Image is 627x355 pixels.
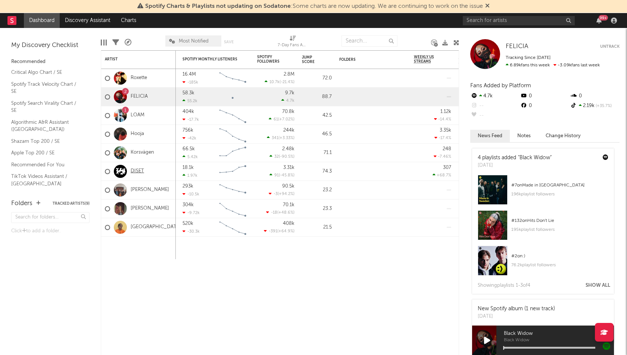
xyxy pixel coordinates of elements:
[570,91,620,101] div: 0
[112,32,119,53] div: Filters
[11,57,90,66] div: Recommended
[282,109,294,114] div: 70.8k
[216,125,250,144] svg: Chart title
[504,329,614,338] span: Black Widow
[11,68,82,76] a: Critical Algo Chart / SE
[105,57,161,62] div: Artist
[216,144,250,162] svg: Chart title
[284,72,294,77] div: 2.8M
[470,91,520,101] div: 4.7k
[434,117,451,122] div: -14.4 %
[11,41,90,50] div: My Discovery Checklist
[286,99,294,103] span: 4.7k
[267,135,294,140] div: ( )
[183,91,194,95] div: 58.3k
[216,218,250,237] svg: Chart title
[470,101,520,111] div: --
[183,210,200,215] div: -9.72k
[434,135,451,140] div: -17.4 %
[131,168,144,175] a: DISET
[510,130,538,142] button: Notes
[459,55,487,64] span: Weekly UK Streams
[302,186,332,195] div: 23.2
[60,13,116,28] a: Discovery Assistant
[269,154,294,159] div: ( )
[440,109,451,114] div: 1.12k
[506,63,600,67] span: -3.09k fans last week
[478,313,555,320] div: [DATE]
[478,154,552,162] div: 4 playlists added
[282,184,294,189] div: 90.5k
[596,18,602,23] button: 99+
[302,111,332,120] div: 42.5
[11,227,90,236] div: Click to add a folder.
[183,136,196,141] div: -42k
[216,200,250,218] svg: Chart title
[414,55,440,64] span: Weekly US Streams
[125,32,131,53] div: A&R Pipeline
[274,173,279,177] span: 91
[53,202,90,205] button: Tracked Artists(9)
[302,92,332,101] div: 88.7
[472,210,614,246] a: #132onHits Don't Lie195kplaylist followers
[183,173,197,178] div: 1.97k
[11,99,82,114] a: Spotify Search Virality Chart / SE
[11,118,82,133] a: Algorithmic A&R Assistant ([GEOGRAPHIC_DATA])
[278,211,293,215] span: +48.6 %
[302,74,332,83] div: 72.0
[183,80,198,85] div: -185k
[283,202,294,207] div: 70.1k
[506,43,528,50] span: FELICIA
[265,79,294,84] div: ( )
[131,131,144,137] a: Hooja
[183,117,199,122] div: -17.7k
[183,192,199,197] div: -10.5k
[472,246,614,281] a: #2on:)76.2kplaylist followers
[183,221,193,226] div: 520k
[279,192,293,196] span: +94.2 %
[440,128,451,133] div: 3.35k
[470,83,531,88] span: Fans Added by Platform
[283,221,294,226] div: 408k
[274,192,278,196] span: -3
[145,3,291,9] span: Spotify Charts & Playlists not updating on Sodatone
[341,35,397,47] input: Search...
[179,39,209,44] span: Most Notified
[302,130,332,139] div: 46.5
[216,162,250,181] svg: Chart title
[145,3,483,9] span: : Some charts are now updating. We are continuing to work on the issue
[433,173,451,177] div: +68.7 %
[266,210,294,215] div: ( )
[282,147,294,151] div: 2.48k
[302,204,332,213] div: 23.3
[116,13,141,28] a: Charts
[506,63,550,67] span: 6.89k fans this week
[269,191,294,196] div: ( )
[11,199,32,208] div: Folders
[478,305,555,313] div: New Spotify album (1 new track)
[216,106,250,125] svg: Chart title
[216,69,250,88] svg: Chart title
[278,32,308,53] div: 7-Day Fans Added (7-Day Fans Added)
[478,162,552,169] div: [DATE]
[183,229,200,234] div: -30.3k
[283,128,294,133] div: 244k
[283,165,294,170] div: 3.31k
[11,80,82,95] a: Spotify Track Velocity Chart / SE
[470,130,510,142] button: News Feed
[131,205,169,212] a: [PERSON_NAME]
[183,72,196,77] div: 16.4M
[269,117,294,122] div: ( )
[11,212,90,223] input: Search for folders...
[183,165,194,170] div: 18.1k
[183,98,197,103] div: 55.2k
[183,202,194,207] div: 304k
[271,211,277,215] span: -18
[600,43,620,50] button: Untrack
[280,155,293,159] span: -90.5 %
[511,261,608,270] div: 76.2k playlist followers
[131,224,181,230] a: [GEOGRAPHIC_DATA]
[131,187,169,193] a: [PERSON_NAME]
[463,16,575,25] input: Search for artists
[339,57,395,62] div: Folders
